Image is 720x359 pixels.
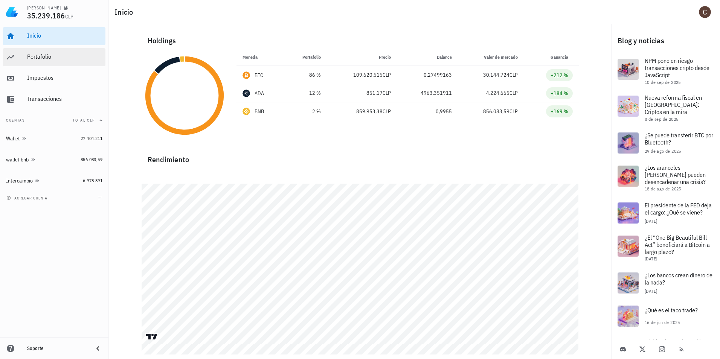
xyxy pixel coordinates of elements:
[366,90,383,96] span: 851,17
[612,126,720,160] a: ¿Se puede transferir BTC por Bluetooth? 29 de ago de 2025
[290,108,321,116] div: 2 %
[383,108,391,115] span: CLP
[3,27,105,45] a: Inicio
[27,95,102,102] div: Transacciones
[236,48,284,66] th: Moneda
[403,71,452,79] div: 0,27499163
[3,111,105,129] button: CuentasTotal CLP
[645,131,713,146] span: ¿Se puede transferir BTC por Bluetooth?
[383,90,391,96] span: CLP
[243,108,250,115] div: BNB-icon
[645,116,678,122] span: 8 de sep de 2025
[3,69,105,87] a: Impuestos
[645,271,712,286] span: ¿Los bancos crean dinero de la nada?
[612,90,720,126] a: Nueva reforma fiscal en [GEOGRAPHIC_DATA]: Criptos en la mira 8 de sep de 2025
[73,118,95,123] span: Total CLP
[612,196,720,230] a: El presidente de la FED deja el cargo: ¿Qué se viene? [DATE]
[5,194,51,202] button: agregar cuenta
[645,319,680,325] span: 16 de jun de 2025
[327,48,397,66] th: Precio
[551,71,568,79] div: +212 %
[403,89,452,97] div: 4963,351911
[6,135,20,142] div: Wallet
[509,108,518,115] span: CLP
[645,201,712,216] span: El presidente de la FED deja el cargo: ¿Qué se viene?
[403,108,452,116] div: 0,9955
[397,48,458,66] th: Balance
[645,288,657,294] span: [DATE]
[81,135,102,141] span: 27.404.211
[551,54,573,60] span: Ganancia
[290,89,321,97] div: 12 %
[353,71,383,78] span: 109.620.515
[356,108,383,115] span: 859.953,38
[3,129,105,148] a: Wallet 27.404.211
[383,71,391,78] span: CLP
[3,172,105,190] a: Intercambio 6.978.891
[83,178,102,183] span: 6.978.891
[645,218,657,224] span: [DATE]
[645,79,681,85] span: 10 de sep de 2025
[6,178,33,184] div: Intercambio
[612,53,720,90] a: NPM pone en riesgo transacciones cripto desde JavaScript 10 de sep de 2025
[81,157,102,162] span: 856.083,59
[6,6,18,18] img: LedgiFi
[142,29,579,53] div: Holdings
[142,148,579,166] div: Rendimiento
[612,160,720,196] a: ¿Los aranceles [PERSON_NAME] pueden desencadenar una crisis? 18 de ago de 2025
[612,300,720,333] a: ¿Qué es el taco trade? 16 de jun de 2025
[509,90,518,96] span: CLP
[243,71,250,79] div: BTC-icon
[27,32,102,39] div: Inicio
[645,306,698,314] span: ¿Qué es el taco trade?
[243,90,250,97] div: ADA-icon
[284,48,327,66] th: Portafolio
[65,13,74,20] span: CLP
[483,108,509,115] span: 856.083,59
[699,6,711,18] div: avatar
[645,94,702,116] span: Nueva reforma fiscal en [GEOGRAPHIC_DATA]: Criptos en la mira
[551,108,568,115] div: +169 %
[486,90,509,96] span: 4.224.665
[145,333,159,340] a: Charting by TradingView
[27,345,87,351] div: Soporte
[3,48,105,66] a: Portafolio
[3,90,105,108] a: Transacciones
[3,151,105,169] a: wallet bnb 856.083,59
[645,186,681,192] span: 18 de ago de 2025
[612,266,720,300] a: ¿Los bancos crean dinero de la nada? [DATE]
[645,256,657,262] span: [DATE]
[509,71,518,78] span: CLP
[645,234,710,256] span: ¿El “One Big Beautiful Bill Act” beneficiará a Bitcoin a largo plazo?
[551,90,568,97] div: +184 %
[27,11,65,21] span: 35.239.186
[27,53,102,60] div: Portafolio
[645,148,681,154] span: 29 de ago de 2025
[27,5,61,11] div: [PERSON_NAME]
[255,108,264,115] div: BNB
[645,164,706,186] span: ¿Los aranceles [PERSON_NAME] pueden desencadenar una crisis?
[255,71,264,79] div: BTC
[612,29,720,53] div: Blog y noticias
[645,57,709,79] span: NPM pone en riesgo transacciones cripto desde JavaScript
[6,157,29,163] div: wallet bnb
[114,6,136,18] h1: Inicio
[255,90,264,97] div: ADA
[8,196,47,201] span: agregar cuenta
[458,48,524,66] th: Valor de mercado
[612,230,720,266] a: ¿El “One Big Beautiful Bill Act” beneficiará a Bitcoin a largo plazo? [DATE]
[483,71,509,78] span: 30.144.724
[290,71,321,79] div: 86 %
[27,74,102,81] div: Impuestos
